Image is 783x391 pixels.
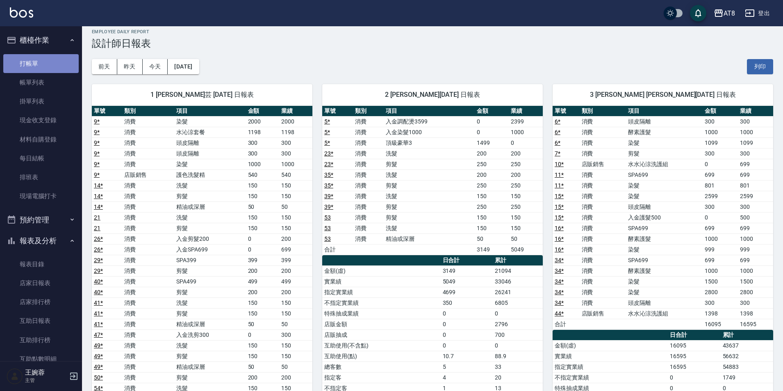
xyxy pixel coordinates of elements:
td: 801 [703,180,738,191]
th: 日合計 [441,255,493,266]
span: 2 [PERSON_NAME][DATE] 日報表 [332,91,533,99]
td: 0 [441,308,493,319]
span: 1 [PERSON_NAME]芸 [DATE] 日報表 [102,91,303,99]
td: 消費 [122,255,175,265]
th: 單號 [553,106,580,117]
td: 150 [246,297,279,308]
th: 類別 [122,106,175,117]
td: 200 [509,148,543,159]
td: 消費 [122,148,175,159]
td: 2000 [246,116,279,127]
td: 6805 [493,297,543,308]
td: 消費 [580,201,626,212]
td: 699 [738,223,773,233]
td: 150 [246,180,279,191]
td: 水沁涼套餐 [174,127,246,137]
img: Logo [10,7,33,18]
td: 300 [279,137,312,148]
td: 300 [246,137,279,148]
button: 預約管理 [3,209,79,231]
td: 700 [493,329,543,340]
td: 洗髮 [384,148,474,159]
td: 護色洗髮精 [174,169,246,180]
td: 699 [738,159,773,169]
td: 150 [279,223,312,233]
td: 200 [246,287,279,297]
th: 項目 [384,106,474,117]
td: 剪髮 [384,212,474,223]
td: 金額(虛) [322,265,441,276]
a: 53 [324,214,331,221]
span: 3 [PERSON_NAME] [PERSON_NAME][DATE] 日報表 [562,91,763,99]
td: 消費 [580,255,626,265]
a: 21 [94,225,100,231]
th: 金額 [475,106,509,117]
td: 消費 [580,116,626,127]
td: 499 [246,276,279,287]
td: SPA499 [174,276,246,287]
h5: 王婉蓉 [25,368,67,377]
td: 洗髮 [384,169,474,180]
td: 消費 [353,159,384,169]
a: 報表目錄 [3,255,79,274]
button: save [690,5,706,21]
td: 消費 [122,297,175,308]
td: 消費 [580,233,626,244]
td: 染髮 [174,116,246,127]
td: 頭皮隔離 [626,201,702,212]
td: 染髮 [626,180,702,191]
button: 櫃檯作業 [3,30,79,51]
a: 53 [324,236,331,242]
td: 699 [738,169,773,180]
td: 399 [279,255,312,265]
th: 項目 [174,106,246,117]
td: 1000 [703,265,738,276]
a: 現場電腦打卡 [3,187,79,206]
td: 剪髮 [626,148,702,159]
td: 150 [279,212,312,223]
td: 水水沁涼洗護組 [626,159,702,169]
td: 消費 [353,223,384,233]
td: 150 [279,191,312,201]
td: 消費 [580,223,626,233]
a: 21 [94,214,100,221]
td: 50 [475,233,509,244]
td: 2599 [703,191,738,201]
td: 消費 [122,319,175,329]
td: 200 [246,265,279,276]
td: 50 [246,319,279,329]
td: 300 [279,148,312,159]
th: 業績 [279,106,312,117]
a: 店家排行榜 [3,293,79,311]
td: 消費 [580,180,626,191]
th: 金額 [703,106,738,117]
td: 1000 [246,159,279,169]
td: 0 [703,159,738,169]
div: AT8 [724,8,735,18]
td: 入金剪髮200 [174,233,246,244]
a: 店家日報表 [3,274,79,293]
td: 200 [475,169,509,180]
td: 消費 [122,201,175,212]
td: 消費 [353,116,384,127]
td: 消費 [353,148,384,159]
td: 入金SPA699 [174,244,246,255]
td: 消費 [122,223,175,233]
td: 699 [703,223,738,233]
td: 店販銷售 [580,308,626,319]
td: 200 [475,148,509,159]
td: 300 [738,201,773,212]
td: 消費 [122,180,175,191]
td: 0 [509,137,543,148]
td: 剪髮 [384,201,474,212]
th: 項目 [626,106,702,117]
td: 200 [279,233,312,244]
td: 不指定實業績 [322,297,441,308]
td: 1198 [246,127,279,137]
td: 染髮 [626,244,702,255]
td: SPA699 [626,169,702,180]
td: 250 [475,159,509,169]
td: 1398 [738,308,773,319]
td: 0 [246,244,279,255]
td: 消費 [580,212,626,223]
